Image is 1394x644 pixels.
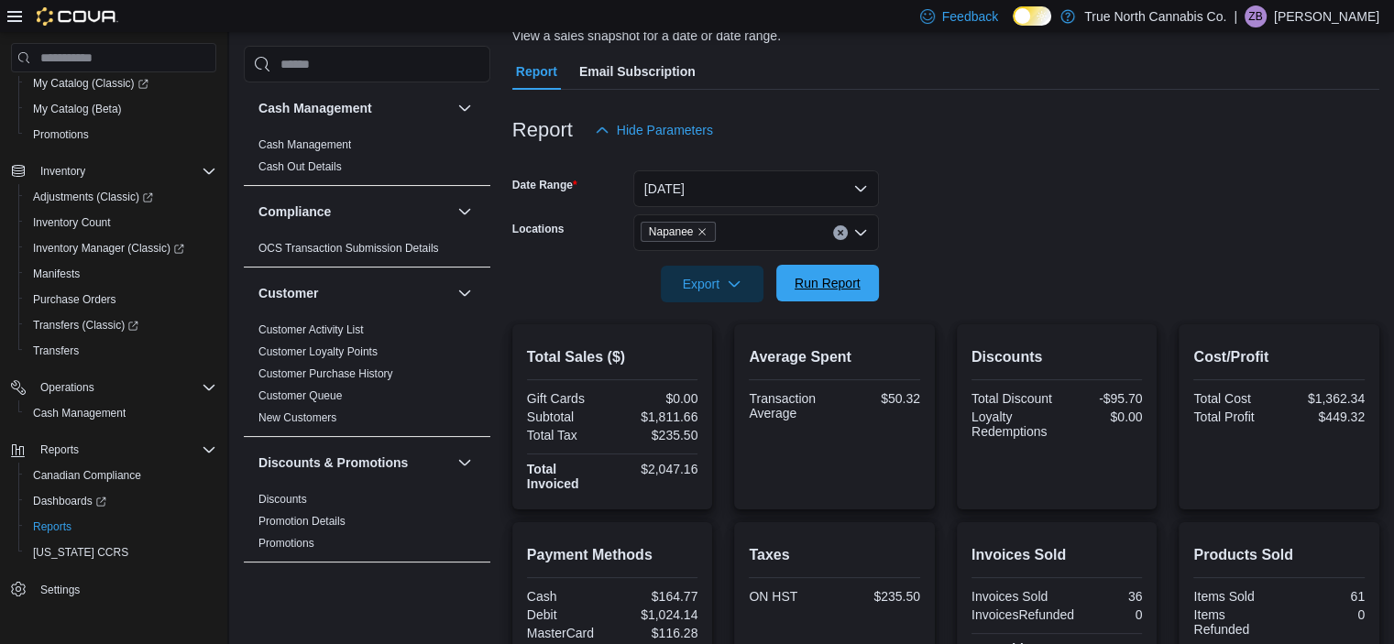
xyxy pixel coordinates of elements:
div: MasterCard [527,626,609,640]
div: $116.28 [616,626,697,640]
a: Manifests [26,263,87,285]
button: Operations [33,377,102,398]
div: Total Profit [1193,409,1275,424]
span: My Catalog (Beta) [33,102,122,116]
div: $1,811.66 [616,409,697,424]
button: [DATE] [633,170,879,207]
span: Promotions [26,124,216,146]
span: Export [672,266,752,302]
span: Canadian Compliance [26,464,216,486]
button: Reports [33,439,86,461]
a: Purchase Orders [26,289,124,311]
span: Cash Management [26,402,216,424]
button: Purchase Orders [18,287,224,312]
a: Transfers (Classic) [26,314,146,336]
a: Adjustments (Classic) [18,184,224,210]
div: Items Sold [1193,589,1275,604]
a: My Catalog (Beta) [26,98,129,120]
h3: Report [512,119,573,141]
input: Dark Mode [1013,6,1051,26]
span: Canadian Compliance [33,468,141,483]
a: OCS Transaction Submission Details [258,242,439,255]
div: $0.00 [1060,409,1142,424]
span: Purchase Orders [33,292,116,307]
div: $1,024.14 [616,607,697,622]
button: Customer [258,284,450,302]
a: Discounts [258,493,307,506]
a: Cash Out Details [258,160,342,173]
span: Inventory [33,160,216,182]
h2: Cost/Profit [1193,346,1365,368]
a: Dashboards [18,488,224,514]
span: Inventory Count [26,212,216,234]
div: 61 [1283,589,1365,604]
h2: Discounts [971,346,1143,368]
span: Cash Management [33,406,126,420]
span: Adjustments (Classic) [26,186,216,208]
span: Customer Loyalty Points [258,344,378,359]
span: Cash Management [258,137,351,152]
span: OCS Transaction Submission Details [258,241,439,256]
span: Operations [40,380,94,395]
span: Hide Parameters [617,121,713,139]
div: 36 [1060,589,1142,604]
span: Run Report [795,274,861,292]
button: Settings [4,576,224,603]
button: [US_STATE] CCRS [18,540,224,565]
span: My Catalog (Classic) [33,76,148,91]
div: Gift Cards [527,391,609,406]
span: Dashboards [33,494,106,508]
a: My Catalog (Classic) [26,72,156,94]
div: $164.77 [616,589,697,604]
span: Dashboards [26,490,216,512]
span: Operations [33,377,216,398]
h3: Cash Management [258,99,372,117]
h2: Products Sold [1193,544,1365,566]
button: Compliance [258,202,450,221]
span: Reports [26,516,216,538]
button: Clear input [833,225,848,240]
div: -$95.70 [1060,391,1142,406]
button: Cash Management [258,99,450,117]
span: Washington CCRS [26,541,216,563]
button: Cash Management [18,400,224,426]
span: Napanee [641,222,717,242]
div: Invoices Sold [971,589,1053,604]
span: Reports [33,519,71,534]
a: Transfers (Classic) [18,312,224,338]
span: Feedback [942,7,998,26]
a: Customer Activity List [258,323,364,336]
span: Napanee [649,223,694,241]
span: Promotions [258,536,314,551]
div: Total Cost [1193,391,1275,406]
h2: Total Sales ($) [527,346,698,368]
a: New Customers [258,411,336,424]
h2: Average Spent [749,346,920,368]
button: Cash Management [454,97,476,119]
div: $50.32 [839,391,920,406]
span: My Catalog (Classic) [26,72,216,94]
span: Customer Activity List [258,322,364,337]
button: Open list of options [853,225,868,240]
div: 0 [1283,607,1365,622]
img: Cova [37,7,118,26]
a: Dashboards [26,490,114,512]
span: Customer Purchase History [258,366,393,381]
h2: Payment Methods [527,544,698,566]
span: Inventory Manager (Classic) [33,241,184,256]
div: $1,362.34 [1283,391,1365,406]
h2: Taxes [749,544,920,566]
div: ON HST [749,589,830,604]
div: $449.32 [1283,409,1365,424]
button: Canadian Compliance [18,463,224,488]
button: Export [661,266,763,302]
a: Promotion Details [258,515,346,528]
h2: Invoices Sold [971,544,1143,566]
h3: Compliance [258,202,331,221]
a: Inventory Manager (Classic) [18,235,224,261]
button: Operations [4,375,224,400]
span: Reports [33,439,216,461]
span: Settings [33,578,216,601]
span: Settings [40,583,80,597]
a: Reports [26,516,79,538]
